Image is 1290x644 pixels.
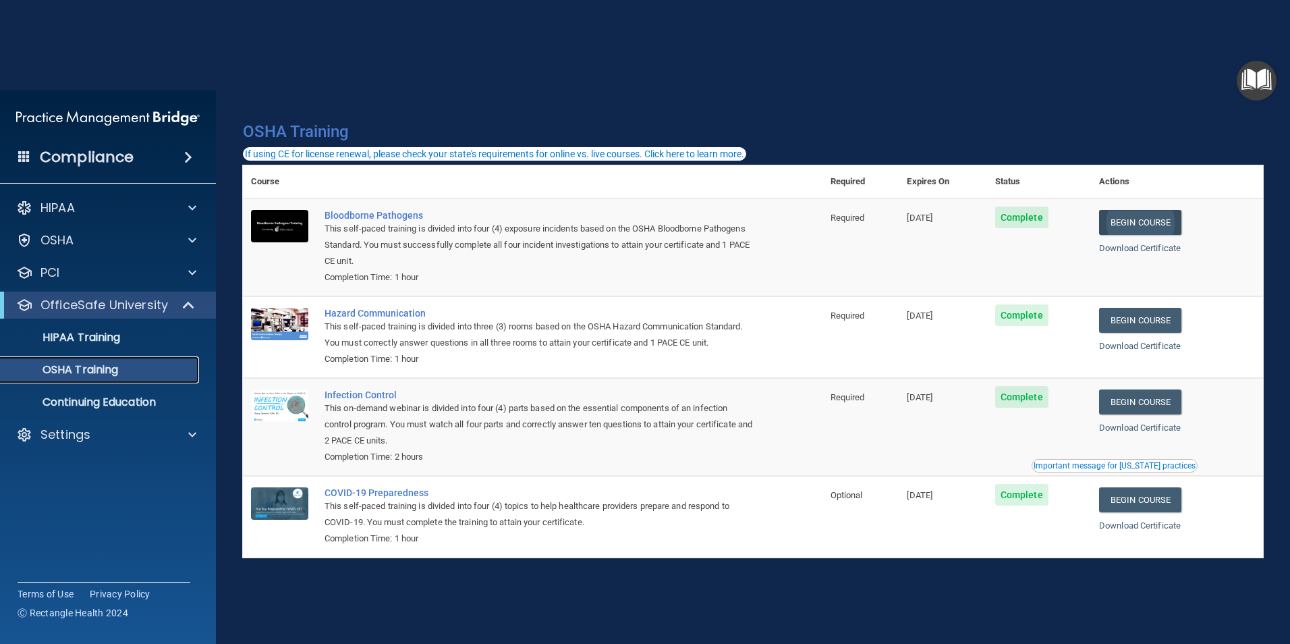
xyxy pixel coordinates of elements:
[1091,165,1263,198] th: Actions
[243,147,746,161] button: If using CE for license renewal, please check your state's requirements for online vs. live cours...
[90,587,150,601] a: Privacy Policy
[1099,423,1181,433] a: Download Certificate
[40,232,74,248] p: OSHA
[16,105,200,132] img: PMB logo
[1099,487,1181,512] a: Begin Course
[18,606,128,620] span: Ⓒ Rectangle Health 2024
[325,498,755,531] div: This self-paced training is divided into four (4) topics to help healthcare providers prepare and...
[907,392,932,402] span: [DATE]
[325,449,755,465] div: Completion Time: 2 hours
[325,210,755,221] a: Bloodborne Pathogens
[1099,243,1181,253] a: Download Certificate
[40,265,59,281] p: PCI
[40,148,134,167] h4: Compliance
[16,200,196,216] a: HIPAA
[1032,459,1198,473] button: Read this if you are a dental practitioner in the state of CA
[907,490,932,500] span: [DATE]
[325,390,755,400] a: Infection Control
[1099,210,1181,235] a: Begin Course
[325,531,755,547] div: Completion Time: 1 hour
[243,122,1263,141] h4: OSHA Training
[40,200,75,216] p: HIPAA
[40,297,168,313] p: OfficeSafe University
[9,363,118,377] p: OSHA Training
[831,213,865,223] span: Required
[325,400,755,449] div: This on-demand webinar is divided into four (4) parts based on the essential components of an inf...
[995,484,1048,506] span: Complete
[995,386,1048,408] span: Complete
[40,427,90,443] p: Settings
[995,207,1048,228] span: Complete
[831,490,863,500] span: Optional
[18,587,74,601] a: Terms of Use
[325,308,755,319] a: Hazard Communication
[907,213,932,223] span: [DATE]
[831,392,865,402] span: Required
[245,149,744,159] div: If using CE for license renewal, please check your state's requirements for online vs. live cours...
[16,232,196,248] a: OSHA
[1237,61,1277,101] button: Open Resource Center
[325,319,755,351] div: This self-paced training is divided into three (3) rooms based on the OSHA Hazard Communication S...
[325,269,755,286] div: Completion Time: 1 hour
[243,165,316,198] th: Course
[1034,462,1196,470] div: Important message for [US_STATE] practices
[831,311,865,321] span: Required
[899,165,986,198] th: Expires On
[1099,520,1181,531] a: Download Certificate
[987,165,1091,198] th: Status
[16,265,196,281] a: PCI
[9,331,120,344] p: HIPAA Training
[907,311,932,321] span: [DATE]
[822,165,899,198] th: Required
[1099,390,1181,414] a: Begin Course
[325,221,755,269] div: This self-paced training is divided into four (4) exposure incidents based on the OSHA Bloodborne...
[16,297,196,313] a: OfficeSafe University
[1099,341,1181,351] a: Download Certificate
[1099,308,1181,333] a: Begin Course
[995,304,1048,326] span: Complete
[9,396,193,409] p: Continuing Education
[325,351,755,367] div: Completion Time: 1 hour
[16,427,196,443] a: Settings
[325,487,755,498] a: COVID-19 Preparedness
